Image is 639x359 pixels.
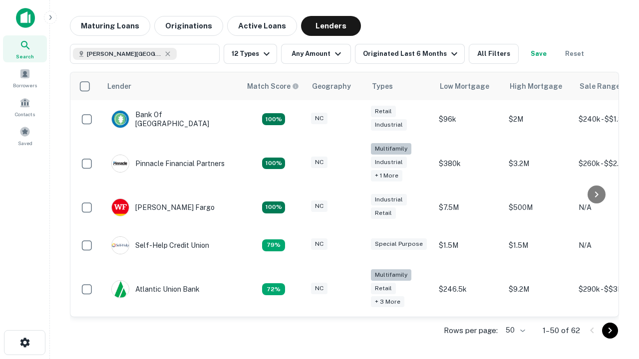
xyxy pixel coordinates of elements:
button: Originated Last 6 Months [355,44,465,64]
td: $380k [434,138,504,188]
div: Matching Properties: 14, hasApolloMatch: undefined [262,201,285,213]
div: Bank Of [GEOGRAPHIC_DATA] [111,110,231,128]
div: [PERSON_NAME] Fargo [111,198,215,216]
button: Go to next page [602,323,618,339]
div: Types [372,80,393,92]
span: Borrowers [13,81,37,89]
td: $96k [434,100,504,138]
span: Search [16,52,34,60]
div: Atlantic Union Bank [111,280,200,298]
div: NC [311,157,327,168]
div: NC [311,113,327,124]
div: NC [311,283,327,294]
div: Originated Last 6 Months [363,48,460,60]
img: picture [112,111,129,128]
td: $500M [504,188,574,226]
button: 12 Types [224,44,277,64]
div: Sale Range [580,80,620,92]
div: Matching Properties: 14, hasApolloMatch: undefined [262,113,285,125]
td: $246.5k [434,264,504,315]
button: Active Loans [227,16,297,36]
div: Matching Properties: 25, hasApolloMatch: undefined [262,158,285,170]
div: + 1 more [371,170,402,181]
div: Industrial [371,194,407,205]
button: Reset [559,44,591,64]
th: Low Mortgage [434,72,504,100]
div: Multifamily [371,269,411,281]
button: Lenders [301,16,361,36]
p: 1–50 of 62 [543,325,580,337]
td: $2M [504,100,574,138]
td: $1.5M [504,226,574,264]
div: NC [311,238,327,250]
img: picture [112,237,129,254]
div: 50 [502,323,527,338]
div: Retail [371,207,396,219]
th: Capitalize uses an advanced AI algorithm to match your search with the best lender. The match sco... [241,72,306,100]
a: Borrowers [3,64,47,91]
div: + 3 more [371,296,404,308]
img: capitalize-icon.png [16,8,35,28]
div: Matching Properties: 10, hasApolloMatch: undefined [262,283,285,295]
th: Lender [101,72,241,100]
div: Industrial [371,157,407,168]
a: Saved [3,122,47,149]
img: picture [112,199,129,216]
div: Special Purpose [371,238,427,250]
div: Self-help Credit Union [111,236,209,254]
div: High Mortgage [510,80,562,92]
div: Capitalize uses an advanced AI algorithm to match your search with the best lender. The match sco... [247,81,299,92]
th: High Mortgage [504,72,574,100]
p: Rows per page: [444,325,498,337]
div: Retail [371,106,396,117]
span: Saved [18,139,32,147]
div: Lender [107,80,131,92]
span: Contacts [15,110,35,118]
th: Types [366,72,434,100]
div: Geography [312,80,351,92]
a: Search [3,35,47,62]
img: picture [112,155,129,172]
td: $3.2M [504,138,574,188]
div: NC [311,200,327,212]
span: [PERSON_NAME][GEOGRAPHIC_DATA], [GEOGRAPHIC_DATA] [87,49,162,58]
div: Low Mortgage [440,80,489,92]
td: $1.5M [434,226,504,264]
div: Multifamily [371,143,411,155]
button: Originations [154,16,223,36]
td: $7.5M [434,188,504,226]
a: Contacts [3,93,47,120]
th: Geography [306,72,366,100]
div: Industrial [371,119,407,131]
img: picture [112,281,129,298]
div: Matching Properties: 11, hasApolloMatch: undefined [262,239,285,251]
button: Any Amount [281,44,351,64]
div: Retail [371,283,396,294]
iframe: Chat Widget [589,247,639,295]
button: Save your search to get updates of matches that match your search criteria. [523,44,555,64]
button: All Filters [469,44,519,64]
h6: Match Score [247,81,297,92]
div: Pinnacle Financial Partners [111,155,225,173]
td: $9.2M [504,264,574,315]
button: Maturing Loans [70,16,150,36]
